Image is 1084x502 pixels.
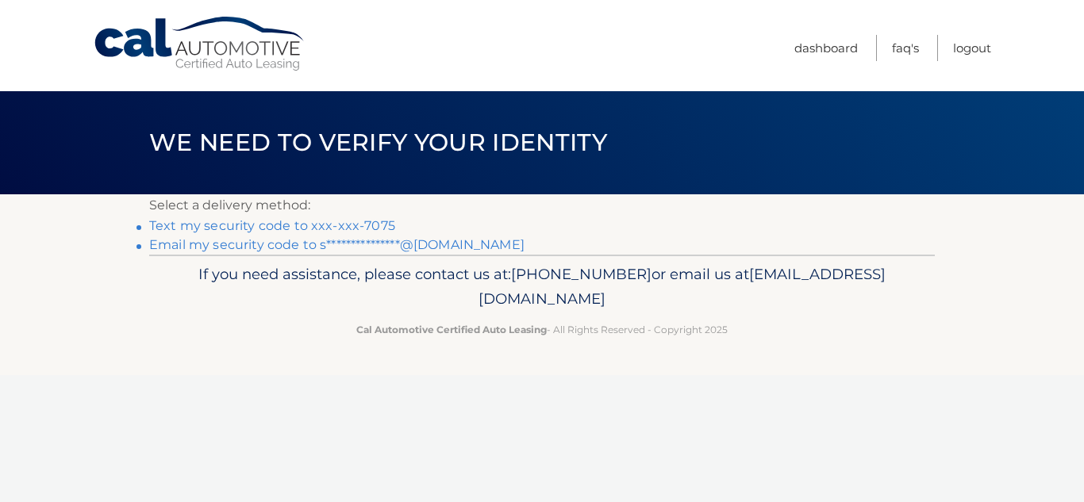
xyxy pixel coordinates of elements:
a: FAQ's [892,35,919,61]
a: Logout [953,35,991,61]
a: Text my security code to xxx-xxx-7075 [149,218,395,233]
a: Dashboard [794,35,858,61]
p: If you need assistance, please contact us at: or email us at [160,262,924,312]
a: Cal Automotive [93,16,307,72]
p: Select a delivery method: [149,194,935,217]
p: - All Rights Reserved - Copyright 2025 [160,321,924,338]
span: [PHONE_NUMBER] [511,265,652,283]
span: We need to verify your identity [149,128,607,157]
strong: Cal Automotive Certified Auto Leasing [356,324,547,335]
